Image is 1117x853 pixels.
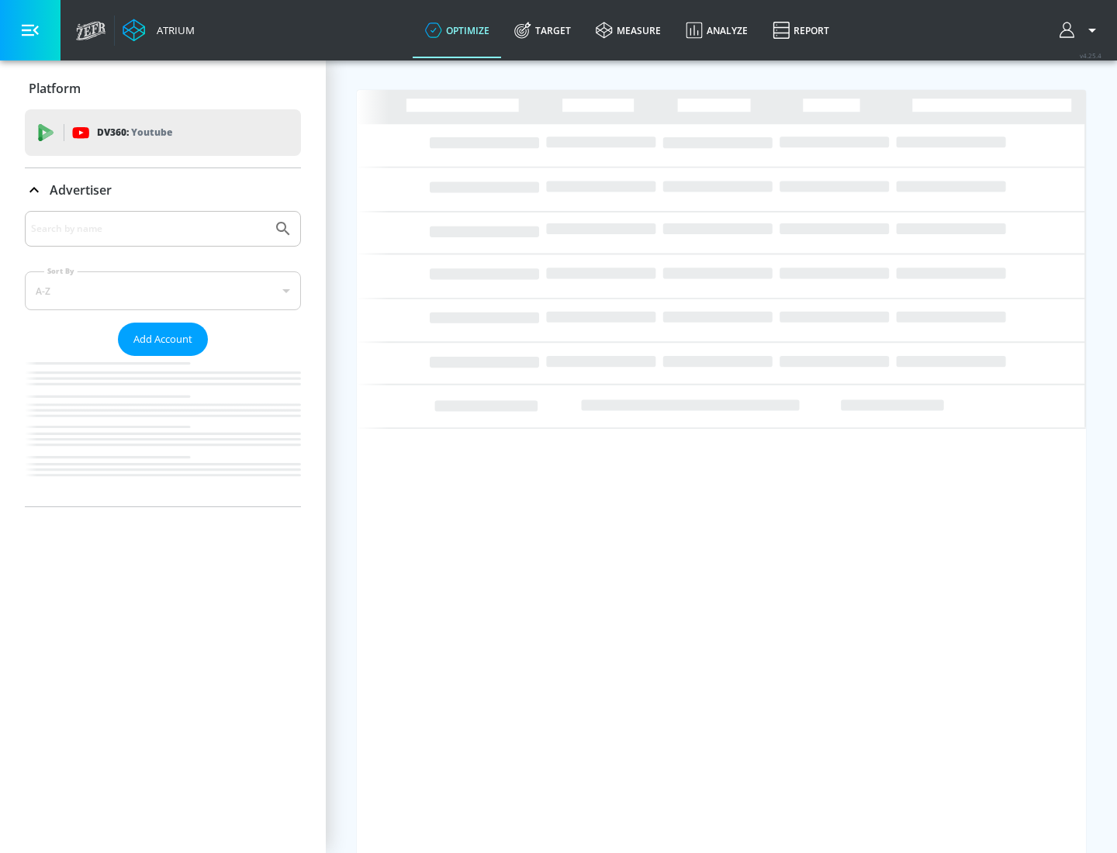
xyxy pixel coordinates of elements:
a: Report [760,2,842,58]
span: Add Account [133,330,192,348]
label: Sort By [44,266,78,276]
nav: list of Advertiser [25,356,301,506]
input: Search by name [31,219,266,239]
p: Platform [29,80,81,97]
div: Advertiser [25,168,301,212]
a: optimize [413,2,502,58]
p: Advertiser [50,181,112,199]
div: DV360: Youtube [25,109,301,156]
a: Analyze [673,2,760,58]
a: measure [583,2,673,58]
a: Atrium [123,19,195,42]
p: Youtube [131,124,172,140]
div: Atrium [150,23,195,37]
a: Target [502,2,583,58]
div: A-Z [25,271,301,310]
p: DV360: [97,124,172,141]
div: Advertiser [25,211,301,506]
span: v 4.25.4 [1080,51,1101,60]
div: Platform [25,67,301,110]
button: Add Account [118,323,208,356]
